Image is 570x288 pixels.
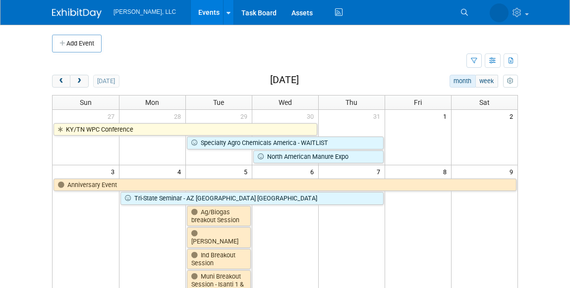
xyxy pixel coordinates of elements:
button: Add Event [52,35,102,52]
a: KY/TN WPC Conference [54,123,317,136]
button: next [70,75,88,88]
span: 3 [110,165,119,178]
a: North American Manure Expo [253,150,384,163]
span: Fri [414,98,422,106]
span: Wed [279,98,292,106]
button: month [450,75,476,88]
span: 30 [306,110,318,122]
a: Ag/Biogas breakout Session [187,206,251,226]
span: Thu [345,98,357,106]
span: Sun [80,98,92,106]
a: Tri-State Seminar - AZ [GEOGRAPHIC_DATA] [GEOGRAPHIC_DATA] [120,192,384,205]
span: 9 [509,165,517,178]
span: 4 [176,165,185,178]
span: Tue [213,98,224,106]
img: Megan James [455,5,509,16]
i: Personalize Calendar [507,78,513,85]
span: [PERSON_NAME], LLC [114,8,176,15]
button: prev [52,75,70,88]
a: Anniversary Event [54,179,516,192]
h2: [DATE] [270,75,299,86]
span: 2 [509,110,517,122]
span: 7 [376,165,385,178]
img: ExhibitDay [52,8,102,18]
span: 6 [309,165,318,178]
a: Specialty Agro Chemicals America - WAITLIST [187,137,384,149]
span: 29 [239,110,252,122]
a: [PERSON_NAME] [187,227,251,247]
span: Sat [479,98,490,106]
button: myCustomButton [503,75,518,88]
button: [DATE] [93,75,119,88]
span: 1 [442,110,451,122]
span: 27 [107,110,119,122]
span: 5 [243,165,252,178]
button: week [475,75,498,88]
span: Mon [145,98,159,106]
span: 31 [372,110,385,122]
span: 8 [442,165,451,178]
a: Ind Breakout Session [187,249,251,269]
span: 28 [173,110,185,122]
